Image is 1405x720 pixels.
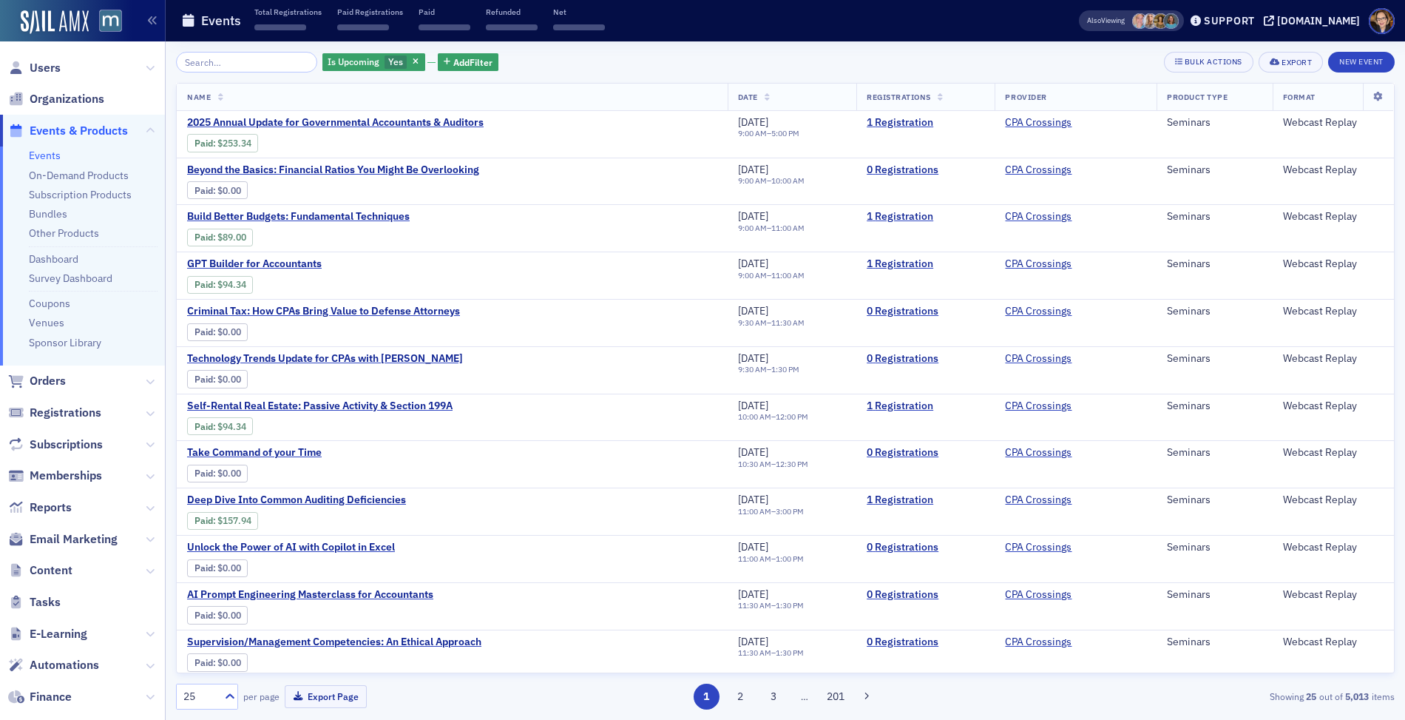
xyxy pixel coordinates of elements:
a: CPA Crossings [1005,210,1071,223]
div: Bulk Actions [1185,58,1242,66]
a: Other Products [29,226,99,240]
span: Memberships [30,468,102,484]
a: 1 Registration [867,210,984,223]
div: – [738,271,805,280]
span: : [194,657,217,668]
div: Paid: 0 - $0 [187,559,248,577]
strong: 5,013 [1343,690,1372,703]
div: Paid: 0 - $0 [187,370,248,388]
a: Coupons [29,297,70,310]
a: CPA Crossings [1005,541,1071,554]
a: Subscriptions [8,437,103,453]
span: CPA Crossings [1005,305,1098,318]
span: Profile [1369,8,1395,34]
span: : [194,421,217,432]
div: Seminars [1167,305,1262,318]
p: Net [553,7,605,17]
a: CPA Crossings [1005,116,1071,129]
div: Paid: 1 - $9434 [187,417,253,435]
a: 0 Registrations [867,588,984,602]
span: $0.00 [217,185,241,196]
a: Paid [194,421,213,432]
a: Criminal Tax: How CPAs Bring Value to Defense Attorneys [187,305,460,318]
span: CPA Crossings [1005,210,1098,223]
a: 0 Registrations [867,636,984,649]
time: 11:00 AM [738,506,771,517]
a: Paid [194,374,213,385]
span: Yes [388,55,403,67]
span: : [194,232,217,243]
time: 1:30 PM [771,364,799,374]
span: Users [30,60,61,76]
div: – [738,648,804,658]
div: Seminars [1167,588,1262,602]
span: E-Learning [30,626,87,642]
span: AI Prompt Engineering Masterclass for Accountants [187,588,436,602]
button: Export Page [285,685,367,708]
span: $0.00 [217,326,241,337]
span: Emily Trott [1142,13,1158,29]
a: Finance [8,689,72,705]
span: $89.00 [217,232,246,243]
time: 11:00 AM [771,270,805,280]
a: CPA Crossings [1005,305,1071,318]
span: $0.00 [217,657,241,668]
div: Export [1282,58,1312,67]
a: Paid [194,138,213,149]
div: Paid: 0 - $0 [187,181,248,199]
span: [DATE] [738,257,768,270]
a: Take Command of your Time [187,446,436,460]
label: per page [243,690,280,703]
span: 2025 Annual Update for Governmental Accountants & Auditors [187,116,484,129]
div: Support [1204,14,1255,27]
a: 0 Registrations [867,541,984,554]
span: $94.34 [217,421,246,432]
div: – [738,601,804,610]
span: Product Type [1167,92,1228,102]
a: Content [8,562,72,579]
a: 1 Registration [867,116,984,129]
a: Sponsor Library [29,336,101,349]
button: Bulk Actions [1164,52,1253,73]
time: 1:30 PM [776,647,804,658]
time: 9:00 AM [738,128,767,138]
span: [DATE] [738,304,768,317]
time: 9:30 AM [738,317,767,328]
a: CPA Crossings [1005,446,1071,460]
time: 1:00 PM [776,554,804,564]
span: [DATE] [738,163,768,176]
span: [DATE] [738,445,768,459]
a: CPA Crossings [1005,588,1071,602]
span: CPA Crossings [1005,446,1098,460]
span: CPA Crossings [1005,494,1098,507]
time: 12:00 PM [776,411,808,422]
button: 3 [761,684,787,710]
div: Webcast Replay [1283,164,1384,177]
a: Organizations [8,91,104,107]
div: Paid: 0 - $0 [187,465,248,482]
span: Tasks [30,594,61,610]
button: New Event [1328,52,1395,73]
time: 11:30 AM [738,600,771,610]
a: 0 Registrations [867,164,984,177]
span: : [194,279,217,290]
a: Bundles [29,207,67,221]
span: Organizations [30,91,104,107]
span: Dee Sullivan [1132,13,1148,29]
span: ‌ [337,24,389,30]
span: ‌ [486,24,538,30]
a: Paid [194,326,213,337]
span: $0.00 [217,468,241,479]
span: : [194,185,217,196]
span: GPT Builder for Accountants [187,258,436,271]
time: 9:00 AM [738,175,767,186]
span: Laura Swann [1153,13,1168,29]
span: $94.34 [217,279,246,290]
span: [DATE] [738,351,768,365]
a: Email Marketing [8,531,118,548]
div: Seminars [1167,494,1262,507]
a: Build Better Budgets: Fundamental Techniques [187,210,436,223]
div: Paid: 1 - $25334 [187,134,258,152]
div: Webcast Replay [1283,446,1384,460]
